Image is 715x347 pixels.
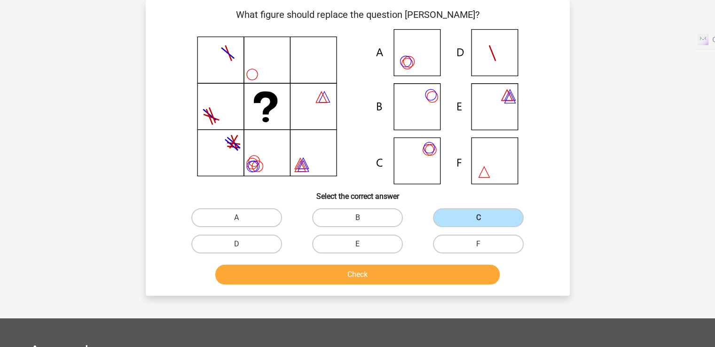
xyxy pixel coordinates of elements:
[161,8,555,22] p: What figure should replace the question [PERSON_NAME]?
[433,208,524,227] label: C
[161,184,555,201] h6: Select the correct answer
[215,265,500,284] button: Check
[191,235,282,253] label: D
[312,235,403,253] label: E
[312,208,403,227] label: B
[191,208,282,227] label: A
[433,235,524,253] label: F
